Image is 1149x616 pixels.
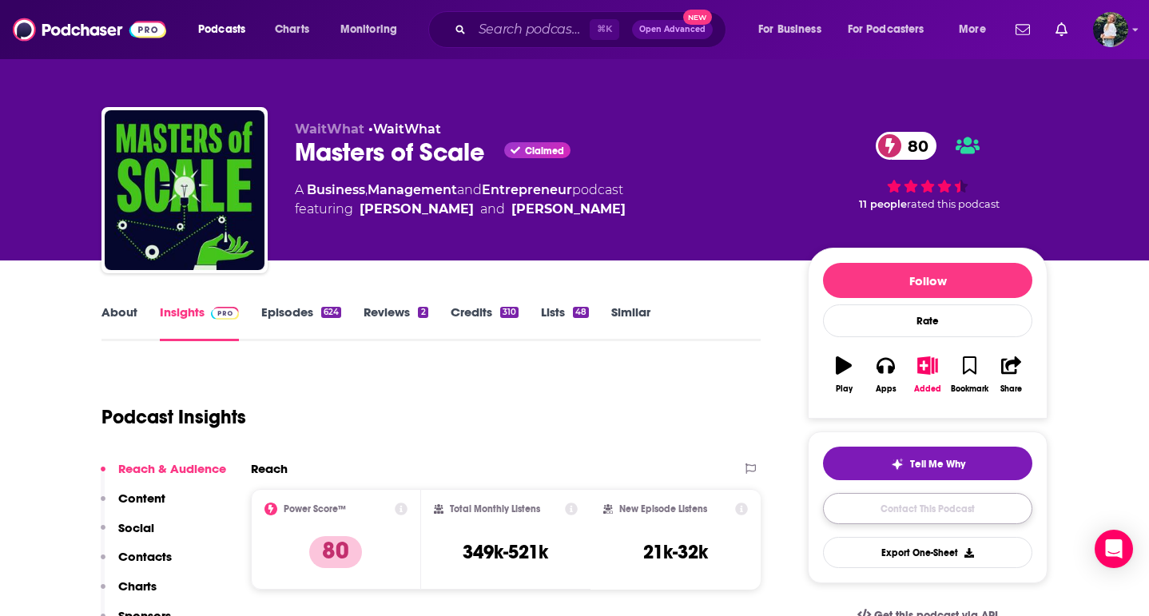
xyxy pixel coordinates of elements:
button: Open AdvancedNew [632,20,713,39]
a: Contact This Podcast [823,493,1032,524]
p: Reach & Audience [118,461,226,476]
a: InsightsPodchaser Pro [160,304,239,341]
a: Credits310 [451,304,519,341]
p: Charts [118,578,157,594]
span: Claimed [525,147,564,155]
button: Follow [823,263,1032,298]
button: open menu [329,17,418,42]
button: Bookmark [948,346,990,403]
span: • [368,121,441,137]
span: 80 [892,132,936,160]
a: About [101,304,137,341]
div: Open Intercom Messenger [1095,530,1133,568]
div: Search podcasts, credits, & more... [443,11,741,48]
a: Business [307,182,365,197]
div: 2 [418,307,427,318]
button: Export One-Sheet [823,537,1032,568]
button: Contacts [101,549,172,578]
h1: Podcast Insights [101,405,246,429]
a: Lists48 [541,304,589,341]
button: Charts [101,578,157,608]
div: Share [1000,384,1022,394]
button: tell me why sparkleTell Me Why [823,447,1032,480]
a: Charts [264,17,319,42]
p: Contacts [118,549,172,564]
span: Open Advanced [639,26,706,34]
img: tell me why sparkle [891,458,904,471]
p: Social [118,520,154,535]
a: Entrepreneur [482,182,572,197]
span: Monitoring [340,18,397,41]
h3: 349k-521k [463,540,548,564]
div: 624 [321,307,341,318]
button: open menu [948,17,1006,42]
img: Masters of Scale [105,110,264,270]
button: Social [101,520,154,550]
div: A podcast [295,181,626,219]
img: Podchaser Pro [211,307,239,320]
div: 80 11 peoplerated this podcast [808,121,1048,221]
div: 310 [500,307,519,318]
button: Show profile menu [1093,12,1128,47]
button: open menu [187,17,266,42]
div: 48 [573,307,589,318]
button: Content [101,491,165,520]
span: and [480,200,505,219]
button: Added [907,346,948,403]
span: Tell Me Why [910,458,965,471]
div: Rate [823,304,1032,337]
a: Show notifications dropdown [1049,16,1074,43]
a: 80 [876,132,936,160]
span: Podcasts [198,18,245,41]
a: Similar [611,304,650,341]
div: Bookmark [951,384,988,394]
h2: Total Monthly Listens [450,503,540,515]
a: WaitWhat [373,121,441,137]
p: 80 [309,536,362,568]
button: Apps [865,346,906,403]
h3: 21k-32k [643,540,708,564]
a: Episodes624 [261,304,341,341]
span: and [457,182,482,197]
span: featuring [295,200,626,219]
p: Content [118,491,165,506]
a: Reid Hoffman [360,200,474,219]
span: 11 people [859,198,907,210]
a: Show notifications dropdown [1009,16,1036,43]
button: Play [823,346,865,403]
span: , [365,182,368,197]
h2: Reach [251,461,288,476]
a: Management [368,182,457,197]
button: open menu [837,17,948,42]
input: Search podcasts, credits, & more... [472,17,590,42]
span: More [959,18,986,41]
div: Play [836,384,853,394]
span: For Podcasters [848,18,924,41]
h2: New Episode Listens [619,503,707,515]
span: ⌘ K [590,19,619,40]
span: Logged in as ginny24232 [1093,12,1128,47]
div: Apps [876,384,897,394]
a: Bob Safian [511,200,626,219]
button: Reach & Audience [101,461,226,491]
button: open menu [747,17,841,42]
span: rated this podcast [907,198,1000,210]
span: Charts [275,18,309,41]
div: Added [914,384,941,394]
button: Share [991,346,1032,403]
img: User Profile [1093,12,1128,47]
img: Podchaser - Follow, Share and Rate Podcasts [13,14,166,45]
span: New [683,10,712,25]
h2: Power Score™ [284,503,346,515]
span: WaitWhat [295,121,364,137]
span: For Business [758,18,821,41]
a: Reviews2 [364,304,427,341]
